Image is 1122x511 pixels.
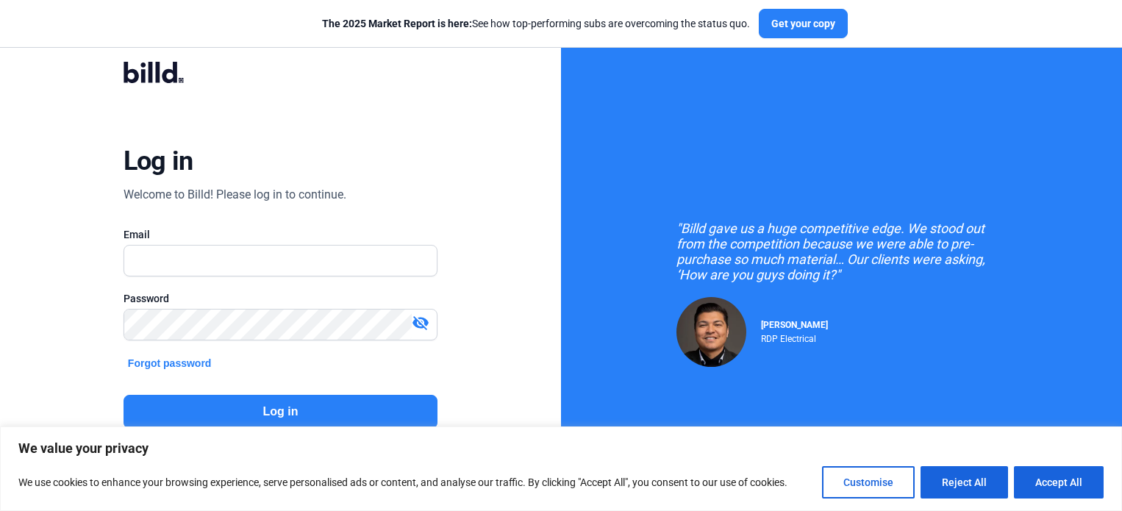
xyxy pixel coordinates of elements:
[921,466,1008,499] button: Reject All
[676,221,1007,282] div: "Billd gave us a huge competitive edge. We stood out from the competition because we were able to...
[412,314,429,332] mat-icon: visibility_off
[18,474,787,491] p: We use cookies to enhance your browsing experience, serve personalised ads or content, and analys...
[761,320,828,330] span: [PERSON_NAME]
[761,330,828,344] div: RDP Electrical
[124,355,216,371] button: Forgot password
[124,395,437,429] button: Log in
[124,145,193,177] div: Log in
[1014,466,1104,499] button: Accept All
[18,440,1104,457] p: We value your privacy
[322,16,750,31] div: See how top-performing subs are overcoming the status quo.
[759,9,848,38] button: Get your copy
[124,186,346,204] div: Welcome to Billd! Please log in to continue.
[124,291,437,306] div: Password
[124,227,437,242] div: Email
[822,466,915,499] button: Customise
[322,18,472,29] span: The 2025 Market Report is here:
[676,297,746,367] img: Raul Pacheco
